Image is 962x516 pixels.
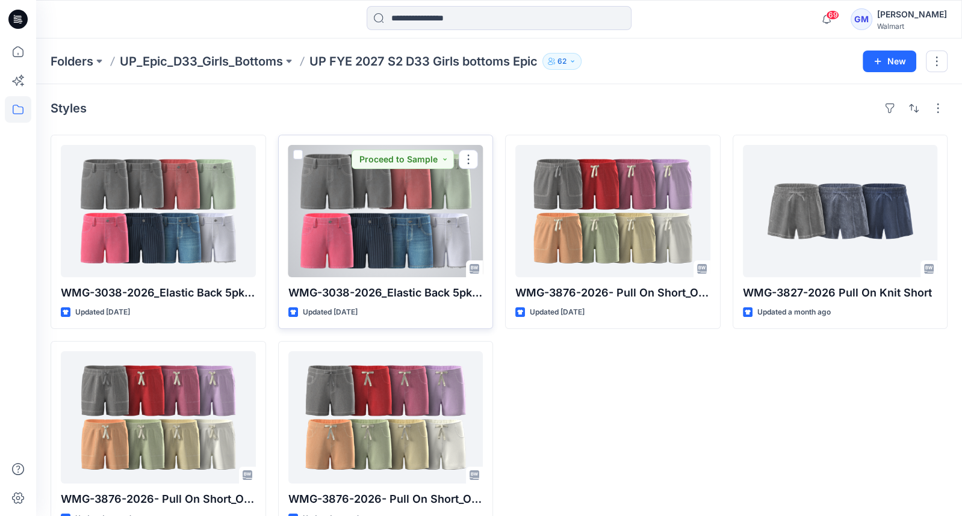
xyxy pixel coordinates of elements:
a: WMG-3876-2026- Pull On Short_Opt1B [515,145,710,277]
p: WMG-3876-2026- Pull On Short_Opt1A [61,491,256,508]
button: 62 [542,53,582,70]
a: WMG-3827-2026 Pull On Knit Short [743,145,938,277]
p: UP FYE 2027 S2 D33 Girls bottoms Epic [309,53,538,70]
div: Walmart [877,22,947,31]
a: WMG-3876-2026- Pull On Short_Opt1A [61,351,256,484]
p: WMG-3038-2026_Elastic Back 5pkt Denim Shorts 3 Inseam - Cost Opt [61,284,256,301]
p: WMG-3038-2026_Elastic Back 5pkt Denim Shorts 3 Inseam [288,284,483,301]
p: WMG-3876-2026- Pull On Short_Opt1B [515,284,710,301]
a: WMG-3876-2026- Pull On Short_Opt2 [288,351,483,484]
a: Folders [51,53,93,70]
h4: Styles [51,101,87,115]
p: Updated a month ago [757,306,831,319]
div: GM [851,8,872,30]
p: Updated [DATE] [303,306,358,319]
a: UP_Epic_D33_Girls_Bottoms [120,53,283,70]
p: Updated [DATE] [530,306,585,319]
p: WMG-3827-2026 Pull On Knit Short [743,284,938,301]
a: WMG-3038-2026_Elastic Back 5pkt Denim Shorts 3 Inseam [288,145,483,277]
p: 62 [557,55,566,68]
a: WMG-3038-2026_Elastic Back 5pkt Denim Shorts 3 Inseam - Cost Opt [61,145,256,277]
p: WMG-3876-2026- Pull On Short_Opt2 [288,491,483,508]
p: Updated [DATE] [75,306,130,319]
div: [PERSON_NAME] [877,7,947,22]
span: 69 [826,10,839,20]
button: New [863,51,916,72]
